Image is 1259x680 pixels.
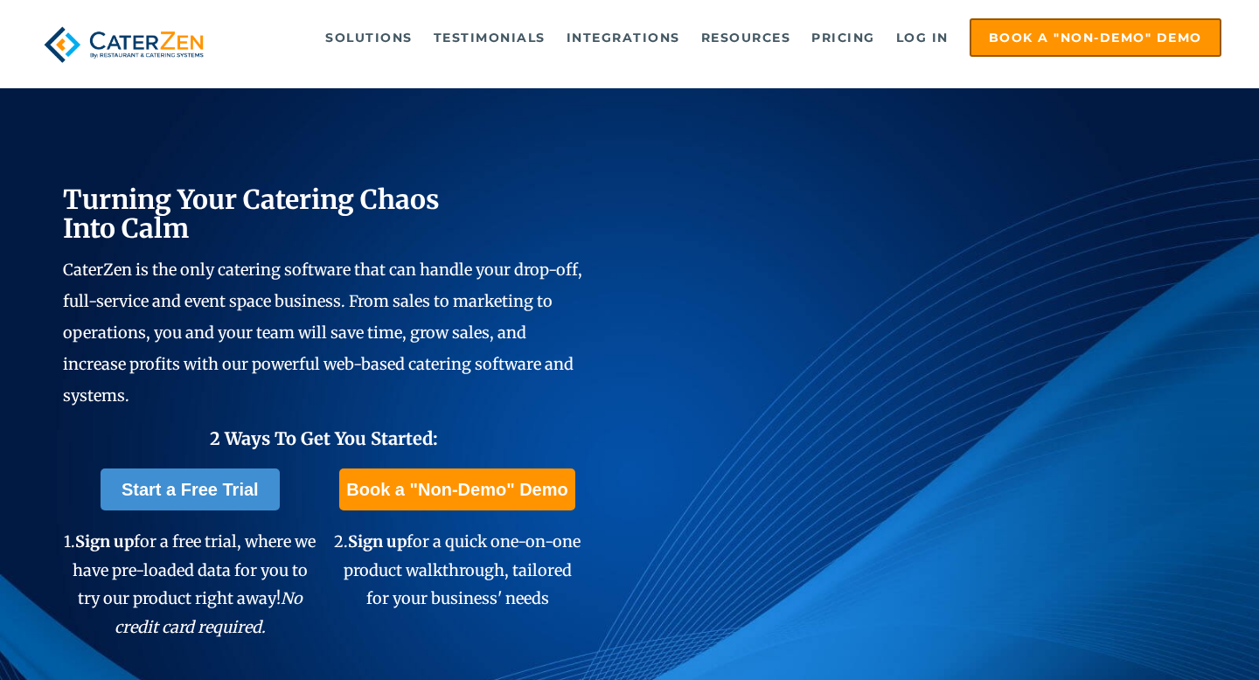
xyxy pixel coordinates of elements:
a: Start a Free Trial [101,468,280,510]
span: Sign up [75,531,134,552]
iframe: Help widget launcher [1103,612,1240,661]
em: No credit card required. [115,588,303,636]
span: Turning Your Catering Chaos Into Calm [63,183,440,245]
span: 2 Ways To Get You Started: [210,427,438,449]
div: Navigation Menu [240,18,1221,57]
a: Book a "Non-Demo" Demo [339,468,574,510]
img: caterzen [38,18,210,71]
a: Log in [887,20,957,55]
span: Sign up [348,531,407,552]
span: CaterZen is the only catering software that can handle your drop-off, full-service and event spac... [63,260,582,406]
span: 1. for a free trial, where we have pre-loaded data for you to try our product right away! [64,531,316,636]
a: Solutions [316,20,421,55]
a: Resources [692,20,800,55]
a: Integrations [558,20,689,55]
a: Testimonials [425,20,554,55]
a: Pricing [803,20,884,55]
a: Book a "Non-Demo" Demo [970,18,1221,57]
span: 2. for a quick one-on-one product walkthrough, tailored for your business' needs [334,531,581,608]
